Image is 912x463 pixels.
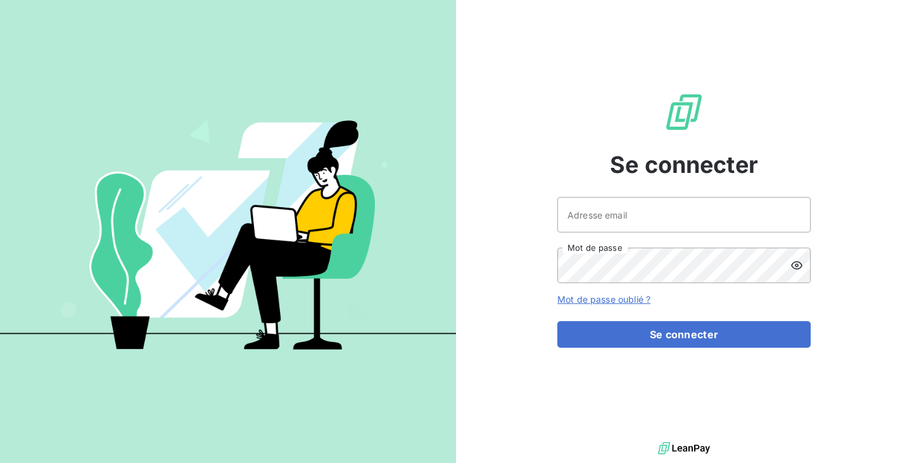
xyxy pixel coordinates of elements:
input: placeholder [557,197,811,232]
img: Logo LeanPay [664,92,704,132]
button: Se connecter [557,321,811,348]
a: Mot de passe oublié ? [557,294,650,305]
span: Se connecter [610,148,758,182]
img: logo [658,439,710,458]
